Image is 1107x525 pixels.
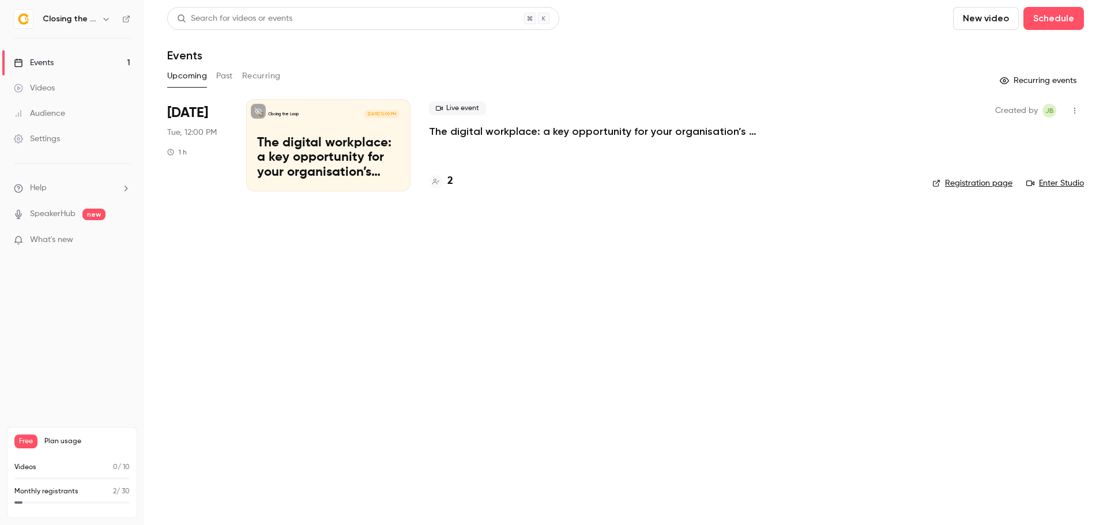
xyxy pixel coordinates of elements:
[932,177,1012,189] a: Registration page
[995,71,1084,90] button: Recurring events
[14,82,55,94] div: Videos
[1042,104,1056,118] span: Jan Baker
[14,182,130,194] li: help-dropdown-opener
[113,486,130,497] p: / 30
[14,462,36,473] p: Videos
[167,48,202,62] h1: Events
[116,235,130,245] iframe: Noticeable Trigger
[82,209,106,220] span: new
[14,10,33,28] img: Closing the Loop
[177,13,292,25] div: Search for videos or events
[44,437,130,446] span: Plan usage
[14,57,54,69] div: Events
[1023,7,1084,30] button: Schedule
[995,104,1038,118] span: Created by
[113,464,118,471] span: 0
[447,173,453,189] h4: 2
[246,99,411,191] a: The digital workplace: a key opportunity for your organisation’s green strategyClosing the Loop[D...
[14,108,65,119] div: Audience
[167,67,207,85] button: Upcoming
[43,13,97,25] h6: Closing the Loop
[30,208,76,220] a: SpeakerHub
[14,133,60,145] div: Settings
[30,234,73,246] span: What's new
[113,488,116,495] span: 2
[167,99,228,191] div: Oct 21 Tue, 11:00 AM (Europe/London)
[113,462,130,473] p: / 10
[429,173,453,189] a: 2
[216,67,233,85] button: Past
[1045,104,1054,118] span: JB
[1026,177,1084,189] a: Enter Studio
[30,182,47,194] span: Help
[14,486,78,497] p: Monthly registrants
[953,7,1019,30] button: New video
[257,136,400,180] p: The digital workplace: a key opportunity for your organisation’s green strategy
[429,101,486,115] span: Live event
[14,435,37,448] span: Free
[364,110,399,118] span: [DATE] 12:00 PM
[268,111,299,117] p: Closing the Loop
[429,124,775,138] a: The digital workplace: a key opportunity for your organisation’s green strategy
[167,127,217,138] span: Tue, 12:00 PM
[167,148,187,157] div: 1 h
[242,67,281,85] button: Recurring
[167,104,208,122] span: [DATE]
